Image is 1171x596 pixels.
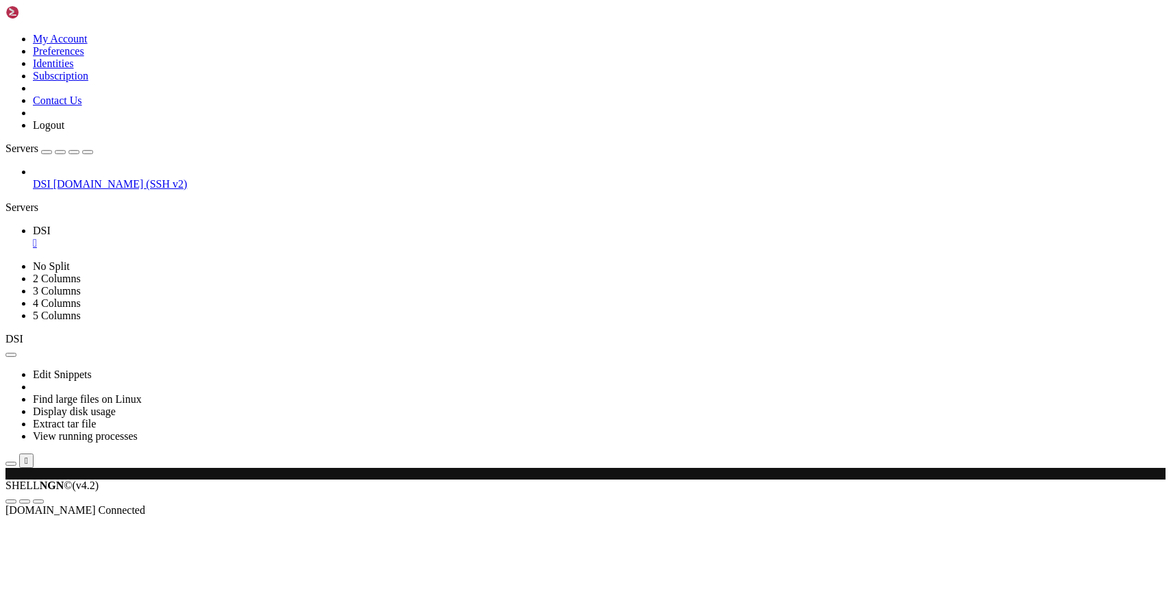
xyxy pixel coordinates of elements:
[5,5,84,19] img: Shellngn
[19,454,34,468] button: 
[33,45,84,57] a: Preferences
[5,333,23,345] span: DSI
[33,297,81,309] a: 4 Columns
[33,178,1166,190] a: DSI [DOMAIN_NAME] (SSH v2)
[33,225,1166,249] a: DSI
[33,310,81,321] a: 5 Columns
[33,58,74,69] a: Identities
[33,237,1166,249] a: 
[5,201,1166,214] div: Servers
[33,95,82,106] a: Contact Us
[33,273,81,284] a: 2 Columns
[5,142,93,154] a: Servers
[33,178,51,190] span: DSI
[33,369,92,380] a: Edit Snippets
[33,70,88,82] a: Subscription
[33,285,81,297] a: 3 Columns
[33,225,51,236] span: DSI
[33,406,116,417] a: Display disk usage
[5,142,38,154] span: Servers
[33,33,88,45] a: My Account
[33,418,96,430] a: Extract tar file
[25,456,28,466] div: 
[33,119,64,131] a: Logout
[53,178,188,190] span: [DOMAIN_NAME] (SSH v2)
[33,430,138,442] a: View running processes
[33,260,70,272] a: No Split
[33,393,142,405] a: Find large files on Linux
[33,166,1166,190] li: DSI [DOMAIN_NAME] (SSH v2)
